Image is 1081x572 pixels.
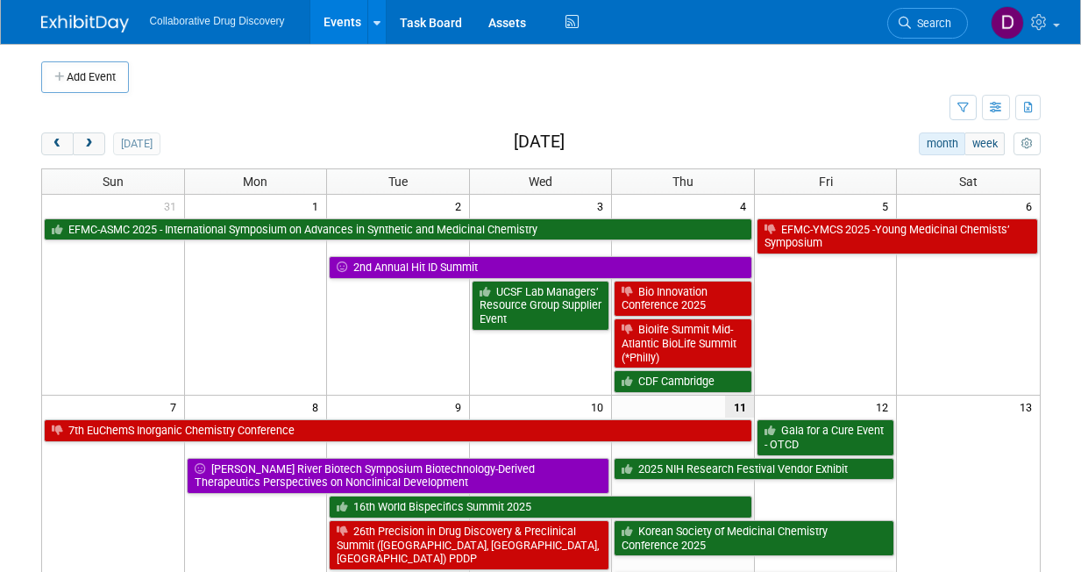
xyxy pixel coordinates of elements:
[41,15,129,32] img: ExhibitDay
[819,175,833,189] span: Fri
[1013,132,1040,155] button: myCustomButton
[1024,195,1040,217] span: 6
[453,396,469,418] span: 9
[41,61,129,93] button: Add Event
[725,396,754,418] span: 11
[529,175,552,189] span: Wed
[103,175,124,189] span: Sun
[243,175,267,189] span: Mon
[911,17,951,30] span: Search
[738,195,754,217] span: 4
[1018,396,1040,418] span: 13
[73,132,105,155] button: next
[757,419,895,455] a: Gala for a Cure Event - OTCD
[44,218,752,241] a: EFMC-ASMC 2025 - International Symposium on Advances in Synthetic and Medicinal Chemistry
[150,15,285,27] span: Collaborative Drug Discovery
[919,132,965,155] button: month
[887,8,968,39] a: Search
[964,132,1005,155] button: week
[113,132,160,155] button: [DATE]
[388,175,408,189] span: Tue
[614,281,752,317] a: Bio Innovation Conference 2025
[41,132,74,155] button: prev
[44,419,752,442] a: 7th EuChemS Inorganic Chemistry Conference
[329,496,752,518] a: 16th World Bispecifics Summit 2025
[595,195,611,217] span: 3
[1021,139,1033,150] i: Personalize Calendar
[453,195,469,217] span: 2
[162,195,184,217] span: 31
[514,132,565,152] h2: [DATE]
[614,458,894,481] a: 2025 NIH Research Festival Vendor Exhibit
[874,396,896,418] span: 12
[672,175,693,189] span: Thu
[168,396,184,418] span: 7
[959,175,978,189] span: Sat
[329,520,609,570] a: 26th Precision in Drug Discovery & Preclinical Summit ([GEOGRAPHIC_DATA], [GEOGRAPHIC_DATA], [GEO...
[310,396,326,418] span: 8
[614,370,752,393] a: CDF Cambridge
[991,6,1024,39] img: Daniel Castro
[614,520,894,556] a: Korean Society of Medicinal Chemistry Conference 2025
[757,218,1038,254] a: EFMC-YMCS 2025 -Young Medicinal Chemists’ Symposium
[589,396,611,418] span: 10
[187,458,610,494] a: [PERSON_NAME] River Biotech Symposium Biotechnology-Derived Therapeutics Perspectives on Nonclini...
[880,195,896,217] span: 5
[472,281,610,331] a: UCSF Lab Managers’ Resource Group Supplier Event
[329,256,752,279] a: 2nd Annual Hit ID Summit
[310,195,326,217] span: 1
[614,318,752,368] a: Biolife Summit Mid-Atlantic BioLife Summit (*Philly)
